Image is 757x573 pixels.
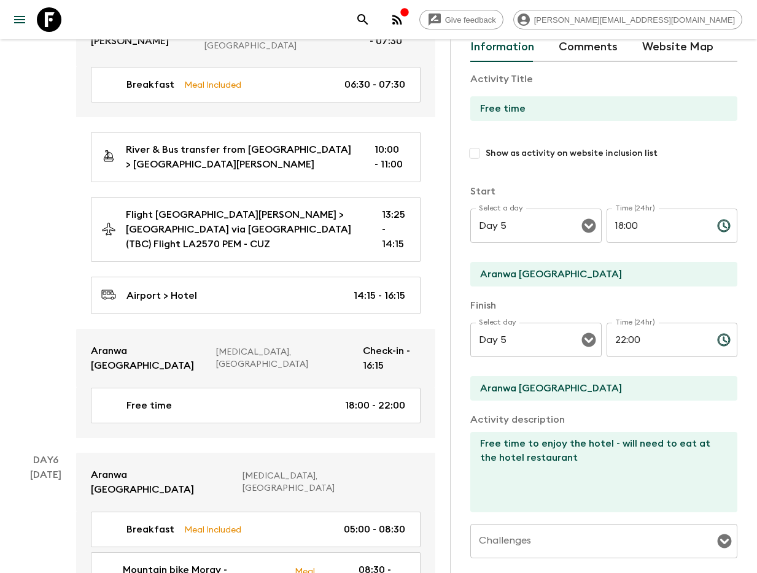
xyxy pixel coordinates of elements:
label: Select a day [479,203,522,213]
a: BreakfastMeal Included06:30 - 07:30 [91,67,421,102]
p: Meal Included [184,523,241,536]
span: Show as activity on website inclusion list [486,147,658,160]
a: Flight [GEOGRAPHIC_DATA][PERSON_NAME] > [GEOGRAPHIC_DATA] via [GEOGRAPHIC_DATA] (TBC) Flight LA25... [91,197,421,262]
a: River & Bus transfer from [GEOGRAPHIC_DATA] > [GEOGRAPHIC_DATA][PERSON_NAME]10:00 - 11:00 [91,132,421,182]
p: Meal Included [184,78,241,91]
p: Check-in - 16:15 [363,344,421,373]
p: Breakfast [126,77,174,92]
p: Start [470,184,737,199]
p: 05:00 - 08:30 [344,522,405,537]
p: River & Bus transfer from [GEOGRAPHIC_DATA] > [GEOGRAPHIC_DATA][PERSON_NAME] [126,142,355,172]
p: Activity description [470,412,737,427]
p: 18:00 - 22:00 [345,398,405,413]
p: 06:30 - 07:30 [344,77,405,92]
p: Activity Title [470,72,737,87]
button: Open [716,533,733,550]
p: Breakfast [126,522,174,537]
button: Open [580,331,597,348]
input: hh:mm [607,209,707,243]
div: [DATE] [30,15,61,438]
p: 14:15 - 16:15 [354,288,405,303]
a: Give feedback [419,10,503,29]
a: Free time18:00 - 22:00 [91,388,421,423]
button: Choose time, selected time is 10:00 PM [712,328,736,352]
p: Free time [126,398,172,413]
button: Information [470,33,534,62]
label: Select day [479,317,516,328]
button: menu [7,7,32,32]
p: Aranwa [GEOGRAPHIC_DATA] [91,344,206,373]
button: search adventures [351,7,375,32]
a: Aranwa [GEOGRAPHIC_DATA][MEDICAL_DATA], [GEOGRAPHIC_DATA]Check-in - 16:15 [76,329,435,388]
a: Aranwa [GEOGRAPHIC_DATA][MEDICAL_DATA], [GEOGRAPHIC_DATA] [76,453,435,512]
p: Airport > Hotel [126,288,197,303]
a: Airport > Hotel14:15 - 16:15 [91,277,421,314]
p: 13:25 - 14:15 [382,207,405,252]
p: [MEDICAL_DATA], [GEOGRAPHIC_DATA] [216,346,354,371]
span: Give feedback [438,15,503,25]
p: [MEDICAL_DATA], [GEOGRAPHIC_DATA] [243,470,411,494]
button: Choose time, selected time is 6:00 PM [712,213,736,238]
textarea: Free time to enjoy the hotel - will need to eat at the hotel restaurant [470,432,728,512]
input: hh:mm [607,323,707,357]
input: End Location (leave blank if same as Start) [470,376,728,401]
button: Website Map [642,33,713,62]
input: Start Location [470,262,728,286]
label: Time (24hr) [615,203,655,213]
p: Aranwa [GEOGRAPHIC_DATA] [91,467,233,497]
p: Flight [GEOGRAPHIC_DATA][PERSON_NAME] > [GEOGRAPHIC_DATA] via [GEOGRAPHIC_DATA] (TBC) Flight LA25... [126,207,362,252]
button: Comments [559,33,618,62]
button: Open [580,217,597,234]
p: 10:00 - 11:00 [375,142,405,172]
p: Finish [470,298,737,313]
p: Day 6 [15,453,76,467]
a: BreakfastMeal Included05:00 - 08:30 [91,512,421,547]
div: [PERSON_NAME][EMAIL_ADDRESS][DOMAIN_NAME] [513,10,742,29]
input: E.g Hozuagawa boat tour [470,96,728,121]
label: Time (24hr) [615,317,655,328]
span: [PERSON_NAME][EMAIL_ADDRESS][DOMAIN_NAME] [527,15,742,25]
